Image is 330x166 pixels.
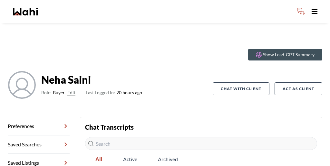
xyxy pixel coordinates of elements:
span: Role: [41,89,52,97]
strong: Chat Transcripts [85,123,134,131]
a: Preferences [8,117,70,135]
span: Active [113,152,148,166]
a: Wahi homepage [13,8,38,15]
p: Show Lead-GPT Summary [263,51,315,58]
strong: Neha Saini [41,73,142,86]
span: Buyer [53,89,65,97]
button: Act as Client [275,82,322,95]
span: Archived [148,152,188,166]
span: Last Logged In: [86,90,115,95]
a: Saved Searches [8,135,70,154]
button: Show Lead-GPT Summary [248,49,322,60]
button: Edit [67,89,75,97]
input: Search [85,137,317,150]
span: 20 hours ago [86,89,142,97]
button: Toggle open navigation menu [308,5,321,18]
button: Chat with client [213,82,269,95]
span: All [85,152,113,166]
